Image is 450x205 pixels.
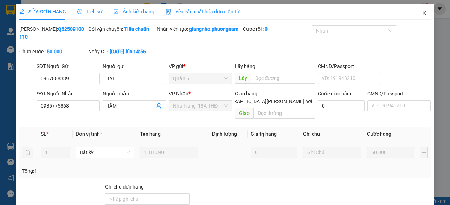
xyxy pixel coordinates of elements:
[303,147,361,158] input: Ghi Chú
[19,9,66,14] span: SỬA ĐƠN HÀNG
[420,147,428,158] button: plus
[157,25,242,33] div: Nhân viên tạo:
[253,108,315,119] input: Dọc đường
[235,91,257,96] span: Giao hàng
[76,131,102,137] span: Đơn vị tính
[156,103,162,109] span: user-add
[243,25,310,33] div: Cước rồi :
[300,127,364,141] th: Ghi chú
[318,91,353,96] label: Cước giao hàng
[47,49,62,54] b: 50.000
[318,100,365,111] input: Cước giao hàng
[110,49,146,54] b: [DATE] lúc 14:56
[166,9,240,14] span: Yêu cầu xuất hóa đơn điện tử
[173,101,228,111] span: Nha Trang_18A THĐ
[212,131,237,137] span: Định lượng
[19,9,24,14] span: edit
[37,62,100,70] div: SĐT Người Gửi
[173,73,228,84] span: Quận 5
[169,91,188,96] span: VP Nhận
[19,25,87,41] div: [PERSON_NAME]:
[140,131,161,137] span: Tên hàng
[251,73,315,84] input: Dọc đường
[103,90,166,97] div: Người nhận
[216,97,315,105] span: [GEOGRAPHIC_DATA][PERSON_NAME] nơi
[105,184,144,190] label: Ghi chú đơn hàng
[251,147,297,158] input: 0
[367,147,414,158] input: 0
[124,26,149,32] b: Tiêu chuẩn
[140,147,198,158] input: VD: Bàn, Ghế
[114,9,118,14] span: picture
[169,62,232,70] div: VP gửi
[77,9,102,14] span: Lịch sử
[414,4,434,23] button: Close
[166,9,171,15] img: icon
[103,62,166,70] div: Người gửi
[235,108,253,119] span: Giao
[37,90,100,97] div: SĐT Người Nhận
[105,193,190,205] input: Ghi chú đơn hàng
[235,73,251,84] span: Lấy
[77,9,82,14] span: clock-circle
[367,131,391,137] span: Cước hàng
[265,26,268,32] b: 0
[88,48,156,55] div: Ngày GD:
[367,90,431,97] div: CMND/Passport
[235,63,255,69] span: Lấy hàng
[318,62,381,70] div: CMND/Passport
[422,10,427,16] span: close
[88,25,156,33] div: Gói vận chuyển:
[19,48,87,55] div: Chưa cước :
[114,9,154,14] span: Ảnh kiện hàng
[22,147,33,158] button: delete
[80,147,130,158] span: Bất kỳ
[189,26,238,32] b: giangnho.phuongnam
[251,131,277,137] span: Giá trị hàng
[22,167,174,175] div: Tổng: 1
[41,131,46,137] span: SL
